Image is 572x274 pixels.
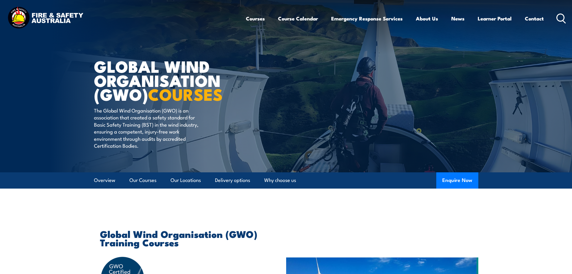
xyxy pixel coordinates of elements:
a: Contact [525,11,544,26]
a: Our Courses [129,172,156,188]
button: Enquire Now [436,172,478,189]
a: About Us [416,11,438,26]
a: Course Calendar [278,11,318,26]
p: The Global Wind Organisation (GWO) is an association that created a safety standard for Basic Saf... [94,107,204,149]
strong: COURSES [148,81,223,106]
a: Emergency Response Services [331,11,403,26]
a: Our Locations [171,172,201,188]
a: Overview [94,172,115,188]
h1: Global Wind Organisation (GWO) [94,59,242,101]
a: News [451,11,465,26]
a: Learner Portal [478,11,512,26]
a: Courses [246,11,265,26]
a: Delivery options [215,172,250,188]
a: Why choose us [264,172,296,188]
h2: Global Wind Organisation (GWO) Training Courses [100,229,259,246]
